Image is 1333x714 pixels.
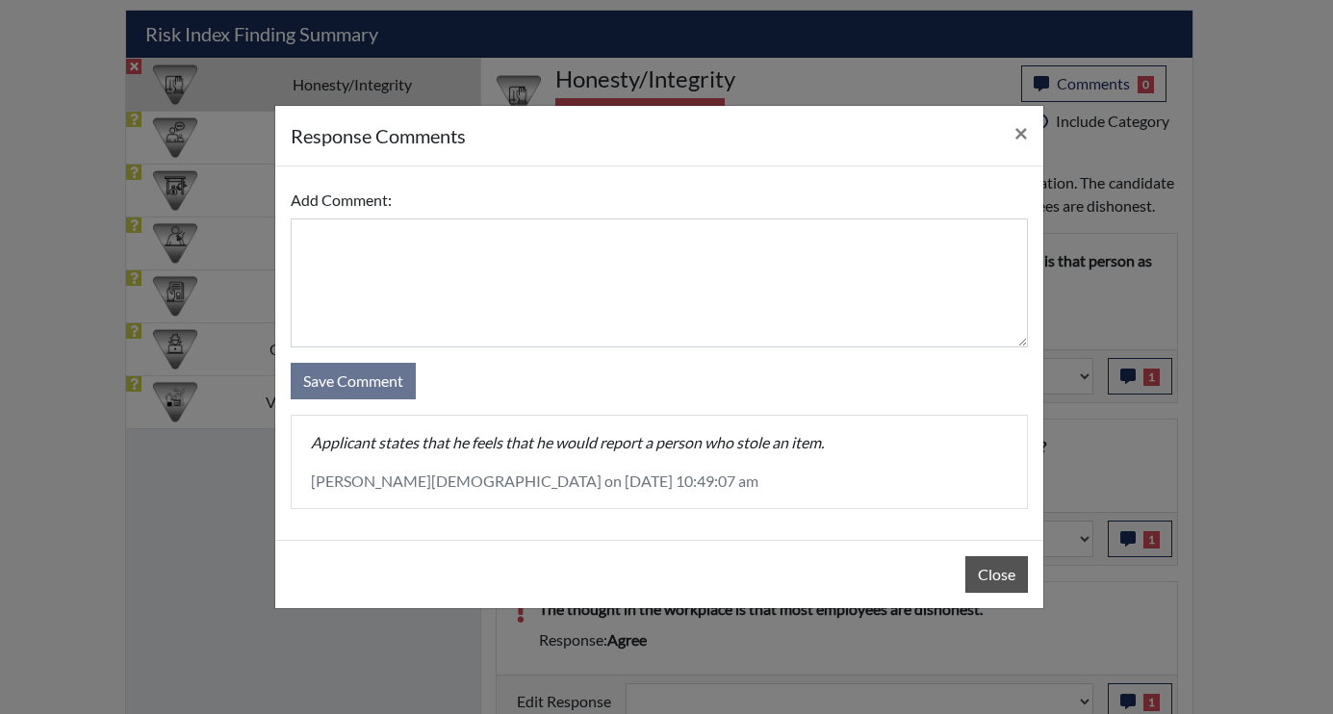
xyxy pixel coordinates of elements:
[291,182,392,218] label: Add Comment:
[1014,118,1028,146] span: ×
[311,470,1008,493] p: [PERSON_NAME][DEMOGRAPHIC_DATA] on [DATE] 10:49:07 am
[291,363,416,399] button: Save Comment
[999,106,1043,160] button: Close
[291,121,466,150] h5: response Comments
[311,431,1008,454] p: Applicant states that he feels that he would report a person who stole an item.
[965,556,1028,593] button: Close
